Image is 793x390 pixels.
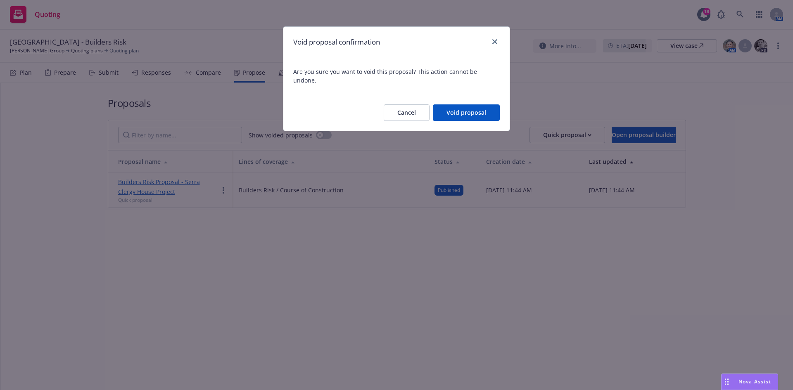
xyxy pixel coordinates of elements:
h1: Void proposal confirmation [293,37,380,47]
span: Nova Assist [738,378,771,385]
button: Cancel [384,104,430,121]
div: Drag to move [722,374,732,390]
span: Are you sure you want to void this proposal? This action cannot be undone. [293,68,477,84]
button: Nova Assist [721,373,778,390]
a: close [490,37,500,47]
button: Void proposal [433,104,500,121]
